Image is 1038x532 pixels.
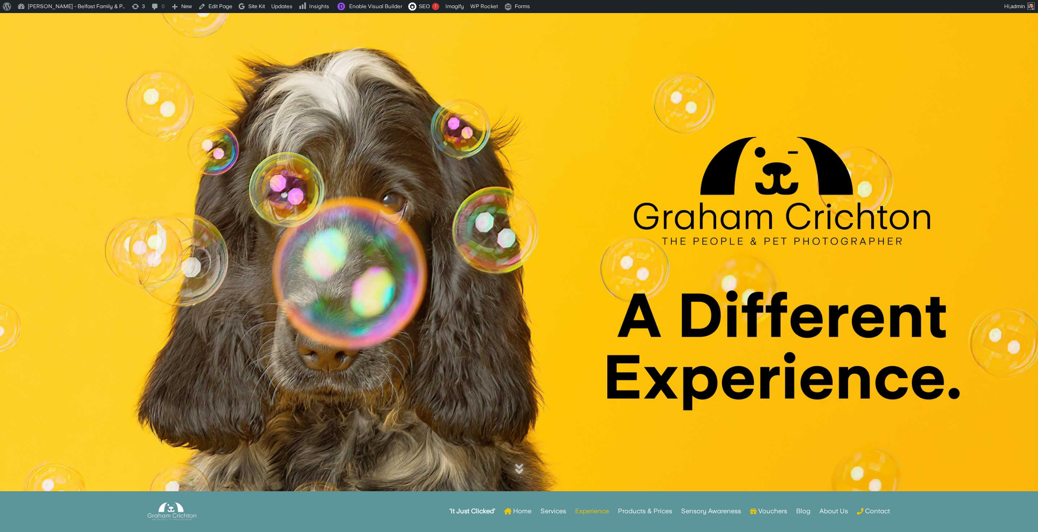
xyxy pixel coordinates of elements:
div: ! [432,3,439,10]
span: SEO [419,3,430,9]
a: Vouchers [750,495,787,527]
a: Sensory Awareness [681,495,741,527]
a: About Us [819,495,848,527]
a: ‘It Just Clicked’ [449,495,495,527]
span: Site Kit [248,3,265,9]
a: Contact [857,495,890,527]
span: admin [1011,3,1025,9]
a: Experience [575,495,609,527]
a: Products & Prices [618,495,672,527]
img: Graham Crichton Photography Logo - Graham Crichton - Belfast Family & Pet Photography Studio [148,500,196,523]
a: Services [540,495,566,527]
a: Home [504,495,531,527]
a: Blog [796,495,810,527]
